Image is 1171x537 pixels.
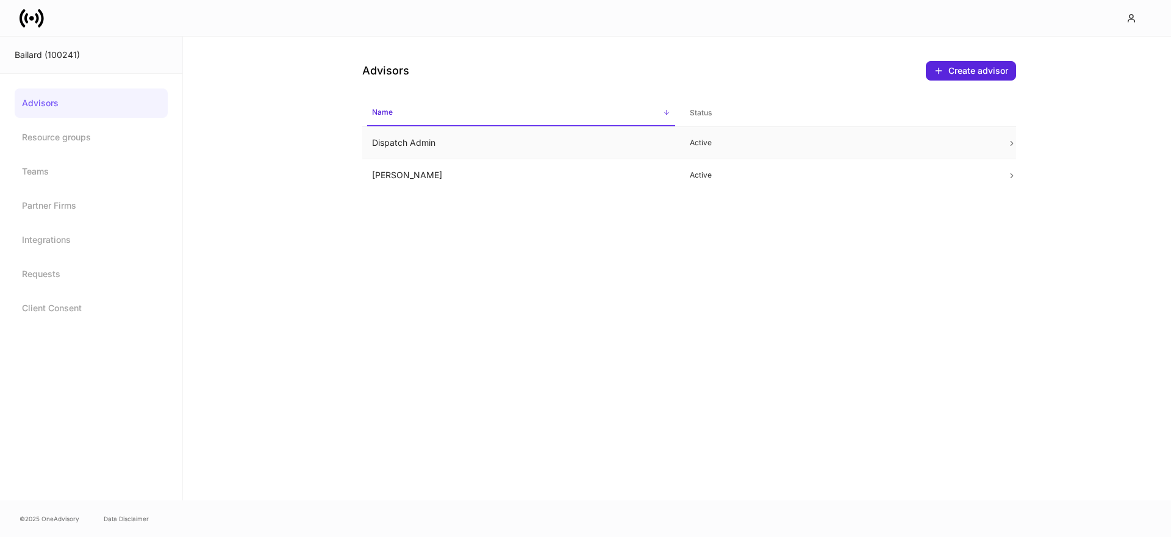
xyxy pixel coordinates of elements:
[685,101,993,126] span: Status
[15,294,168,323] a: Client Consent
[690,107,712,118] h6: Status
[15,49,168,61] div: Bailard (100241)
[372,106,393,118] h6: Name
[15,88,168,118] a: Advisors
[15,225,168,254] a: Integrations
[362,63,409,78] h4: Advisors
[20,514,79,524] span: © 2025 OneAdvisory
[367,100,675,126] span: Name
[104,514,149,524] a: Data Disclaimer
[15,191,168,220] a: Partner Firms
[362,159,680,192] td: [PERSON_NAME]
[15,259,168,289] a: Requests
[690,138,988,148] p: Active
[934,66,1008,76] div: Create advisor
[15,123,168,152] a: Resource groups
[690,170,988,180] p: Active
[362,127,680,159] td: Dispatch Admin
[926,61,1016,81] button: Create advisor
[15,157,168,186] a: Teams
